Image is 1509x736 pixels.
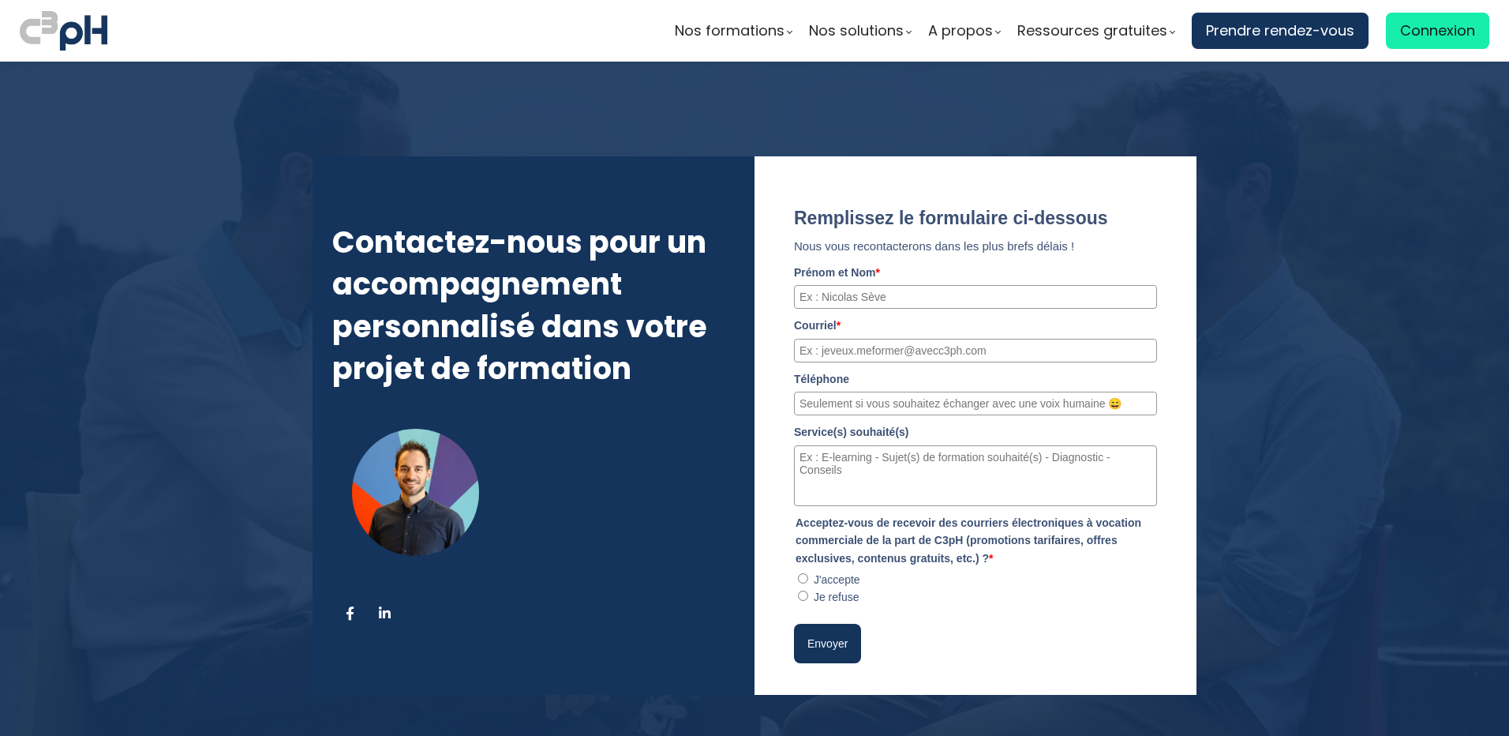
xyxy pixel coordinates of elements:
[332,221,735,389] h3: Contactez-nous pour un accompagnement personnalisé dans votre projet de formation
[928,19,993,43] span: A propos
[814,573,860,586] label: J'accepte
[794,237,1157,256] p: Nous vous recontacterons dans les plus brefs délais !
[809,19,904,43] span: Nos solutions
[794,514,1157,567] legend: Acceptez-vous de recevoir des courriers électroniques à vocation commerciale de la part de C3pH (...
[1017,19,1167,43] span: Ressources gratuites
[794,317,1157,334] label: Courriel
[814,591,859,603] label: Je refuse
[794,370,1157,388] label: Téléphone
[1400,19,1475,43] span: Connexion
[1206,19,1354,43] span: Prendre rendez-vous
[794,264,1157,281] label: Prénom et Nom
[1386,13,1489,49] a: Connexion
[20,8,107,54] img: logo C3PH
[1192,13,1369,49] a: Prendre rendez-vous
[794,624,861,663] button: Envoyer
[794,423,1157,441] label: Service(s) souhaité(s)
[675,19,784,43] span: Nos formations
[794,339,1157,362] input: Ex : jeveux.meformer@avecc3ph.com
[794,208,1157,229] h2: Remplissez le formulaire ci-dessous
[794,285,1157,309] input: Ex : Nicolas Sève
[794,392,1157,415] input: Seulement si vous souhaitez échanger avec une voix humaine 😄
